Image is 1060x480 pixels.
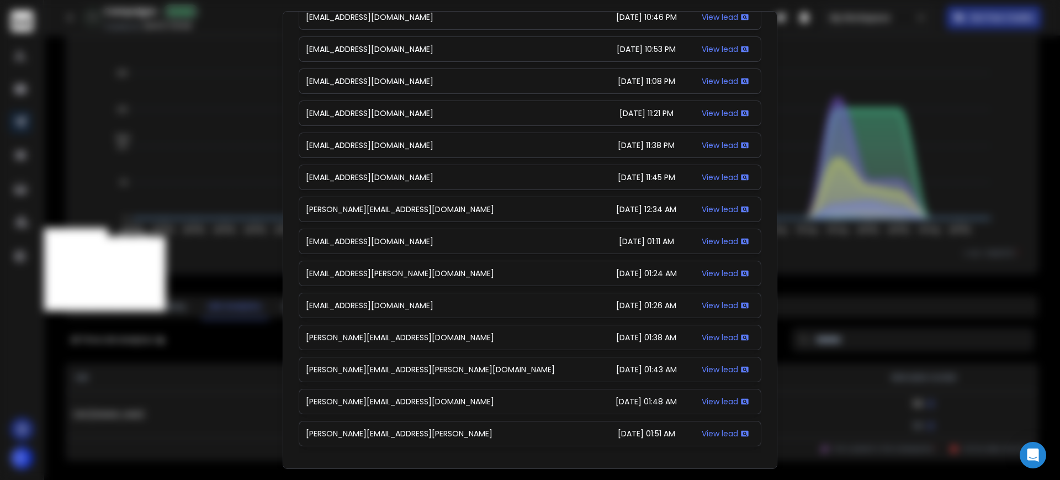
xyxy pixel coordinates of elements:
td: [EMAIL_ADDRESS][DOMAIN_NAME] [299,4,602,30]
div: View lead [697,76,754,87]
div: View lead [697,44,754,55]
div: [DATE] 11:45 PM [609,172,684,183]
div: Open Intercom Messenger [1020,442,1046,468]
div: View lead [697,428,754,439]
td: [EMAIL_ADDRESS][DOMAIN_NAME] [299,133,602,158]
div: [DATE] 10:53 PM [609,44,684,55]
td: [PERSON_NAME][EMAIL_ADDRESS][DOMAIN_NAME] [299,389,602,414]
td: [EMAIL_ADDRESS][DOMAIN_NAME] [299,36,602,62]
td: [PERSON_NAME][EMAIL_ADDRESS][PERSON_NAME] [299,421,602,446]
div: [DATE] 01:11 AM [609,236,684,247]
div: [DATE] 11:38 PM [609,140,684,151]
div: [DATE] 11:08 PM [609,76,684,87]
div: [DATE] 12:34 AM [609,204,684,215]
td: [EMAIL_ADDRESS][DOMAIN_NAME] [299,101,602,126]
div: View lead [697,204,754,215]
div: [DATE] 11:21 PM [609,108,684,119]
div: [DATE] 01:26 AM [609,300,684,311]
div: [DATE] 01:48 AM [609,396,684,407]
div: [DATE] 10:46 PM [609,12,684,23]
td: [EMAIL_ADDRESS][PERSON_NAME][DOMAIN_NAME] [299,261,602,286]
td: [EMAIL_ADDRESS][DOMAIN_NAME] [299,68,602,94]
div: View lead [697,12,754,23]
div: View lead [697,236,754,247]
td: [EMAIL_ADDRESS][DOMAIN_NAME] [299,229,602,254]
td: [PERSON_NAME][EMAIL_ADDRESS][PERSON_NAME][DOMAIN_NAME] [299,357,602,382]
td: [PERSON_NAME][EMAIL_ADDRESS][DOMAIN_NAME] [299,197,602,222]
td: [PERSON_NAME][EMAIL_ADDRESS][DOMAIN_NAME] [299,325,602,350]
div: View lead [697,332,754,343]
div: View lead [697,364,754,375]
div: [DATE] 01:43 AM [609,364,684,375]
td: [EMAIL_ADDRESS][DOMAIN_NAME] [299,165,602,190]
td: [EMAIL_ADDRESS][DOMAIN_NAME] [299,293,602,318]
div: [DATE] 01:38 AM [609,332,684,343]
div: View lead [697,396,754,407]
div: View lead [697,268,754,279]
div: View lead [697,300,754,311]
div: [DATE] 01:51 AM [609,428,684,439]
div: View lead [697,172,754,183]
div: [DATE] 01:24 AM [609,268,684,279]
div: View lead [697,140,754,151]
div: View lead [697,108,754,119]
